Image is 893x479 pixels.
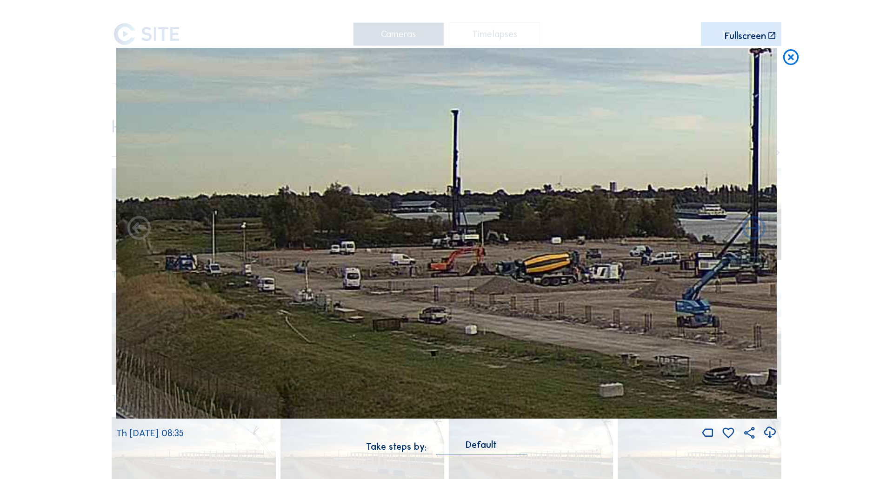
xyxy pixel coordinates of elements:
div: Default [436,440,527,454]
i: Forward [125,215,153,243]
div: Default [466,440,497,449]
div: Take steps by: [366,442,427,451]
span: Th [DATE] 08:35 [116,427,184,439]
img: Image [116,48,777,419]
i: Back [740,215,768,243]
div: Fullscreen [725,31,766,40]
